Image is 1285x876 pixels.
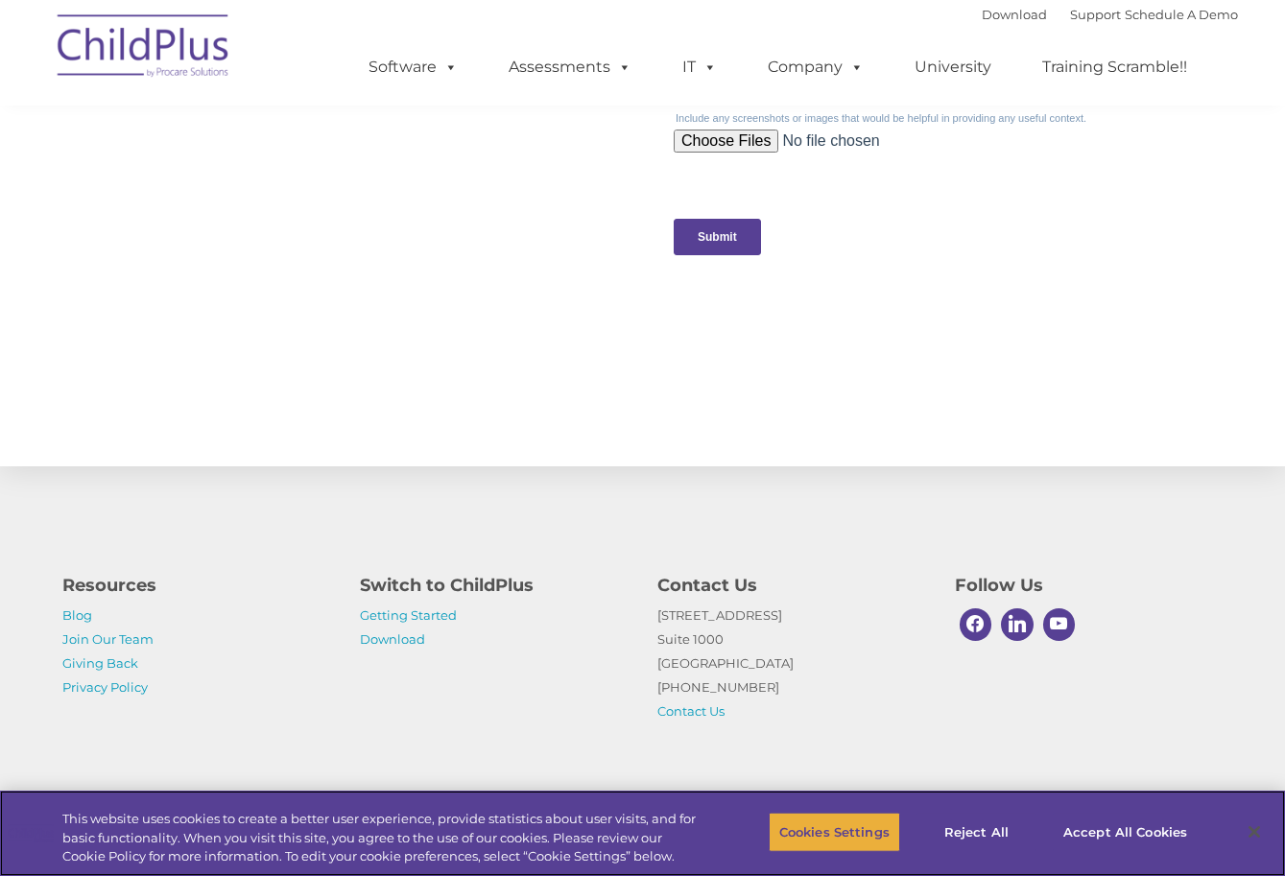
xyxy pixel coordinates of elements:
[62,655,138,671] a: Giving Back
[62,810,706,866] div: This website uses cookies to create a better user experience, provide statistics about user visit...
[48,1,240,97] img: ChildPlus by Procare Solutions
[769,812,900,852] button: Cookies Settings
[1070,7,1121,22] a: Support
[360,631,425,647] a: Download
[955,604,997,646] a: Facebook
[663,48,736,86] a: IT
[1233,811,1275,853] button: Close
[267,127,325,141] span: Last name
[657,703,725,719] a: Contact Us
[62,607,92,623] a: Blog
[1053,812,1198,852] button: Accept All Cookies
[749,48,883,86] a: Company
[657,604,926,723] p: [STREET_ADDRESS] Suite 1000 [GEOGRAPHIC_DATA] [PHONE_NUMBER]
[657,572,926,599] h4: Contact Us
[360,607,457,623] a: Getting Started
[955,572,1224,599] h4: Follow Us
[62,572,331,599] h4: Resources
[360,572,629,599] h4: Switch to ChildPlus
[62,679,148,695] a: Privacy Policy
[982,7,1047,22] a: Download
[996,604,1038,646] a: Linkedin
[1125,7,1238,22] a: Schedule A Demo
[489,48,651,86] a: Assessments
[349,48,477,86] a: Software
[1023,48,1206,86] a: Training Scramble!!
[916,812,1036,852] button: Reject All
[1038,604,1081,646] a: Youtube
[267,205,348,220] span: Phone number
[982,7,1238,22] font: |
[62,631,154,647] a: Join Our Team
[895,48,1011,86] a: University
